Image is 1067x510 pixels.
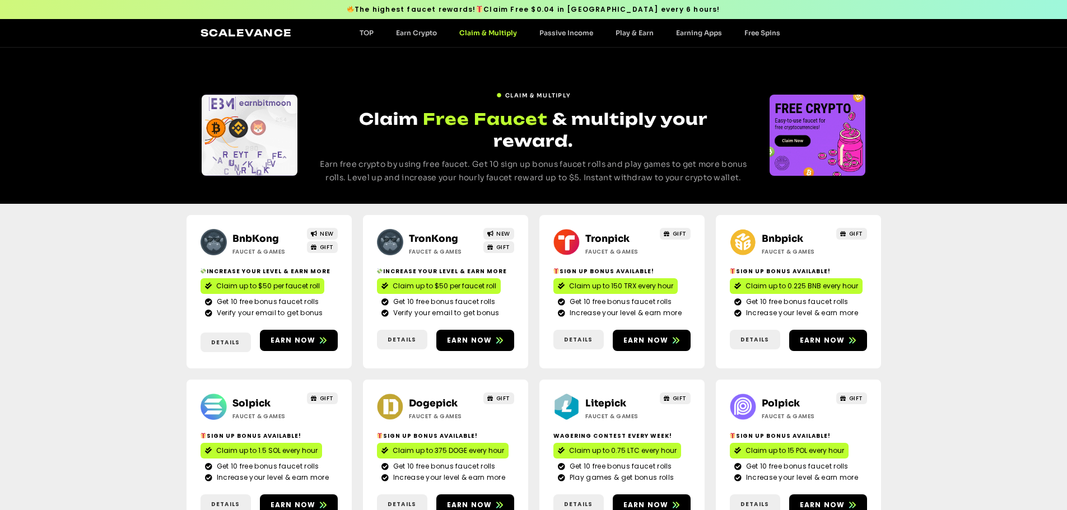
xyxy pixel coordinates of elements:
[730,278,863,294] a: Claim up to 0.225 BNB every hour
[745,446,844,456] span: Claim up to 15 POL every hour
[260,330,338,351] a: Earn now
[447,335,492,345] span: Earn now
[553,330,604,349] a: Details
[585,397,626,409] a: Litepick
[733,29,791,37] a: Free Spins
[496,87,571,100] a: Claim & Multiply
[214,297,319,307] span: Get 10 free bonus faucet rolls
[673,394,687,403] span: GIFT
[216,446,318,456] span: Claim up to 1.5 SOL every hour
[762,412,832,420] h2: Faucet & Games
[660,228,691,240] a: GIFT
[762,247,832,256] h2: Faucet & Games
[665,29,733,37] a: Earning Apps
[604,29,665,37] a: Play & Earn
[388,335,416,344] span: Details
[320,230,334,238] span: NEW
[320,243,334,251] span: GIFT
[567,308,682,318] span: Increase your level & earn more
[553,267,691,275] h2: Sign Up Bonus Available!
[553,268,559,274] img: 🎁
[585,412,655,420] h2: Faucet & Games
[307,392,338,404] a: GIFT
[496,230,510,238] span: NEW
[201,267,338,275] h2: Increase your level & earn more
[762,233,803,245] a: Bnbpick
[409,397,458,409] a: Dogepick
[553,278,678,294] a: Claim up to 150 TRX every hour
[569,446,677,456] span: Claim up to 0.75 LTC every hour
[409,233,458,245] a: TronKong
[385,29,448,37] a: Earn Crypto
[730,433,735,438] img: 🎁
[567,297,672,307] span: Get 10 free bonus faucet rolls
[377,443,509,458] a: Claim up to 375 DOGE every hour
[483,392,514,404] a: GIFT
[232,233,279,245] a: BnbKong
[564,335,593,344] span: Details
[740,500,769,508] span: Details
[377,433,383,438] img: 🎁
[743,297,849,307] span: Get 10 free bonus faucet rolls
[347,6,354,12] img: 🔥
[849,394,863,403] span: GIFT
[673,230,687,238] span: GIFT
[388,500,416,508] span: Details
[569,281,673,291] span: Claim up to 150 TRX every hour
[377,330,427,349] a: Details
[232,397,271,409] a: Solpick
[232,412,302,420] h2: Faucet & Games
[730,330,780,349] a: Details
[762,397,800,409] a: Polpick
[214,461,319,471] span: Get 10 free bonus faucet rolls
[743,308,858,318] span: Increase your level & earn more
[623,500,669,510] span: Earn now
[553,443,681,458] a: Claim up to 0.75 LTC every hour
[770,95,865,176] div: Slides
[409,247,479,256] h2: Faucet & Games
[836,228,867,240] a: GIFT
[564,500,593,508] span: Details
[493,109,707,151] span: & multiply your reward.
[216,281,320,291] span: Claim up to $50 per faucet roll
[789,330,867,351] a: Earn now
[347,4,720,15] span: The highest faucet rewards! Claim Free $0.04 in [GEOGRAPHIC_DATA] every 6 hours!
[201,333,251,352] a: Details
[348,29,385,37] a: TOP
[359,109,418,129] span: Claim
[320,394,334,403] span: GIFT
[211,338,240,347] span: Details
[447,500,492,510] span: Earn now
[743,472,858,483] span: Increase your level & earn more
[377,268,383,274] img: 💸
[496,243,510,251] span: GIFT
[393,281,496,291] span: Claim up to $50 per faucet roll
[377,432,514,440] h2: Sign Up Bonus Available!
[348,29,791,37] nav: Menu
[201,443,322,458] a: Claim up to 1.5 SOL every hour
[436,330,514,351] a: Earn now
[377,278,501,294] a: Claim up to $50 per faucet roll
[553,432,691,440] h2: Wagering contest every week!
[232,247,302,256] h2: Faucet & Games
[201,27,292,39] a: Scalevance
[307,228,338,240] a: NEW
[423,108,548,130] span: Free Faucet
[528,29,604,37] a: Passive Income
[836,392,867,404] a: GIFT
[585,247,655,256] h2: Faucet & Games
[496,394,510,403] span: GIFT
[393,446,504,456] span: Claim up to 375 DOGE every hour
[567,472,674,483] span: Play games & get bonus rolls
[390,461,496,471] span: Get 10 free bonus faucet rolls
[613,330,691,351] a: Earn now
[201,433,206,438] img: 🎁
[307,241,338,253] a: GIFT
[201,278,324,294] a: Claim up to $50 per faucet roll
[745,281,858,291] span: Claim up to 0.225 BNB every hour
[271,335,316,345] span: Earn now
[483,228,514,240] a: NEW
[800,335,845,345] span: Earn now
[730,443,849,458] a: Claim up to 15 POL every hour
[202,95,297,176] div: Slides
